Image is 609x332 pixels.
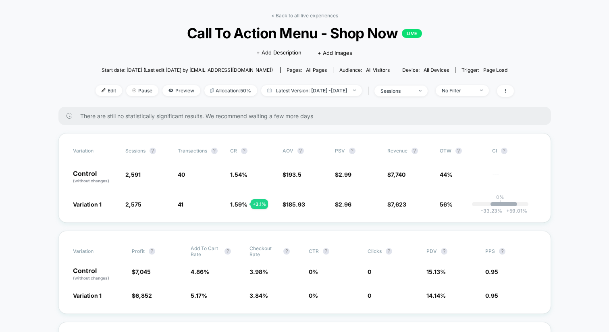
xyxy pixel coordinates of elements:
span: 0 % [309,268,318,275]
span: --- [492,172,536,184]
span: (without changes) [73,178,109,183]
button: ? [149,248,155,255]
span: Page Load [483,67,507,73]
button: ? [412,148,418,154]
button: ? [323,248,329,255]
span: Sessions [125,148,145,154]
button: ? [211,148,218,154]
span: + Add Description [256,49,301,57]
span: 14.14 % [426,292,446,299]
span: 6,852 [135,292,152,299]
span: PSV [335,148,345,154]
button: ? [224,248,231,255]
span: 5.17 % [191,292,207,299]
span: 0.95 [485,292,498,299]
span: $ [387,201,406,208]
span: CR [230,148,237,154]
span: $ [335,201,351,208]
span: Add To Cart Rate [191,245,220,257]
span: $ [132,268,151,275]
span: There are still no statistically significant results. We recommend waiting a few more days [80,113,535,119]
img: end [480,90,483,91]
span: (without changes) [73,276,109,280]
span: 0 [368,268,371,275]
p: LIVE [402,29,422,38]
span: 185.93 [286,201,305,208]
span: Latest Version: [DATE] - [DATE] [261,85,362,96]
span: 44% [440,171,453,178]
div: Pages: [287,67,327,73]
span: PPS [485,248,495,254]
span: + [506,208,509,214]
img: edit [102,88,106,92]
span: 7,740 [391,171,405,178]
div: Trigger: [461,67,507,73]
span: 40 [178,171,185,178]
span: Device: [396,67,455,73]
span: Checkout Rate [249,245,279,257]
span: Variation 1 [73,201,102,208]
button: ? [501,148,507,154]
span: 3.84 % [249,292,268,299]
span: 2,591 [125,171,141,178]
span: $ [283,171,301,178]
span: 0 % [309,292,318,299]
span: Edit [96,85,122,96]
button: ? [283,248,290,255]
span: 41 [178,201,183,208]
span: 59.01 % [502,208,527,214]
span: 193.5 [286,171,301,178]
span: 4.86 % [191,268,209,275]
img: calendar [267,88,272,92]
button: ? [297,148,304,154]
span: Allocation: 50% [204,85,257,96]
span: Preview [162,85,200,96]
span: 7,045 [135,268,151,275]
span: all devices [424,67,449,73]
span: -33.23 % [481,208,502,214]
span: 2.96 [339,201,351,208]
span: 3.98 % [249,268,268,275]
button: ? [150,148,156,154]
span: All Visitors [366,67,390,73]
button: ? [241,148,247,154]
span: 2,575 [125,201,141,208]
span: Variation [73,245,117,257]
span: Revenue [387,148,407,154]
span: 2.99 [339,171,351,178]
span: Variation 1 [73,292,102,299]
span: $ [387,171,405,178]
span: Pause [126,85,158,96]
span: 0.95 [485,268,498,275]
span: Profit [132,248,145,254]
span: OTW [440,148,484,154]
span: $ [132,292,152,299]
div: Audience: [339,67,390,73]
span: 56% [440,201,453,208]
button: ? [455,148,462,154]
button: ? [499,248,505,255]
span: 1.59 % [230,201,247,208]
span: Variation [73,148,117,154]
div: + 3.1 % [251,199,268,209]
p: 0% [496,194,504,200]
img: end [419,90,422,92]
span: Start date: [DATE] (Last edit [DATE] by [EMAIL_ADDRESS][DOMAIN_NAME]) [102,67,273,73]
span: AOV [283,148,293,154]
span: Call To Action Menu - Shop Now [116,25,493,42]
span: | [366,85,374,97]
a: < Back to all live experiences [271,13,338,19]
p: | [499,200,501,206]
p: Control [73,267,124,281]
span: + Add Images [318,50,352,56]
img: end [132,88,136,92]
img: rebalance [210,88,214,93]
img: end [353,90,356,91]
p: Control [73,170,117,184]
span: 7,623 [391,201,406,208]
span: CI [492,148,536,154]
button: ? [441,248,447,255]
div: sessions [380,88,413,94]
span: $ [283,201,305,208]
div: No Filter [442,88,474,94]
